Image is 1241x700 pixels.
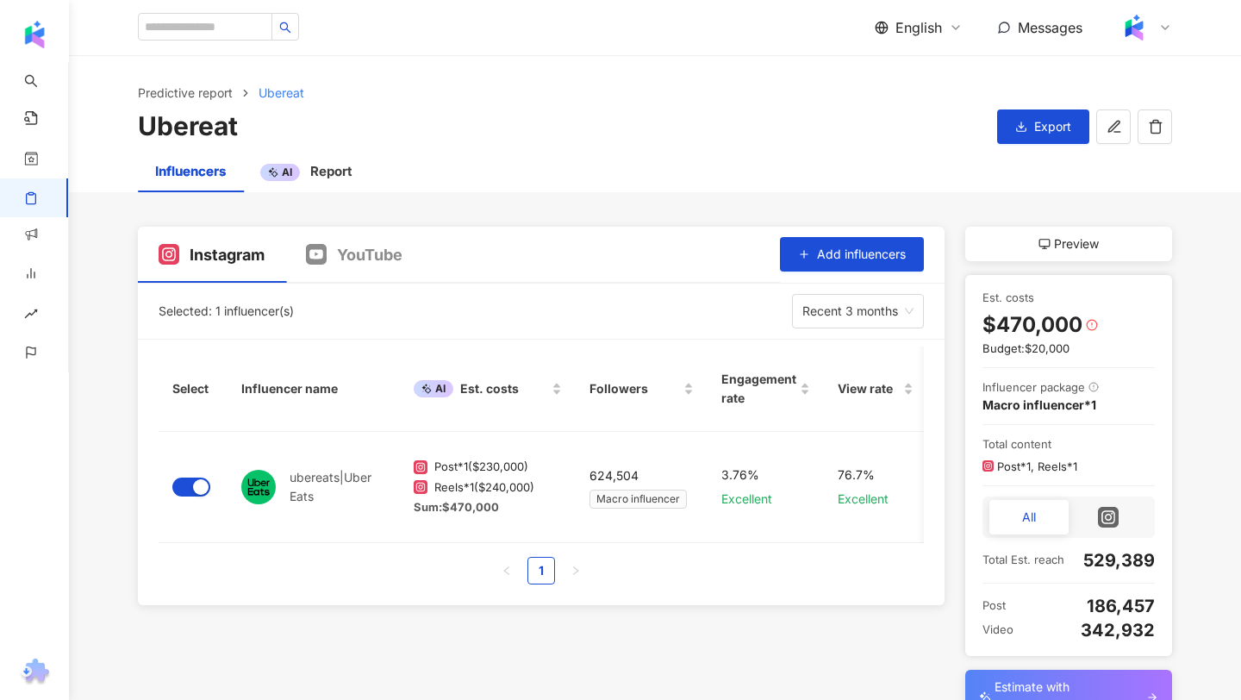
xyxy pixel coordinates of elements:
[838,489,889,509] div: Excellent
[24,297,38,335] span: rise
[21,21,48,48] img: logo icon
[982,378,1085,397] div: Influencer package
[589,466,639,486] span: 624,504
[721,370,796,408] div: Engagement rate
[18,659,52,686] img: chrome extension
[241,379,386,398] div: Influencer name
[802,295,914,328] span: Recent 3 months
[159,303,294,318] span: Selected: 1 influencer(s)
[838,465,875,485] span: 76.7%
[982,597,1006,615] div: Post
[997,458,1077,475] div: Post*1, Reels*1
[589,490,687,509] span: Macro influencer
[259,85,304,100] span: Ubereat
[721,489,772,509] div: Excellent
[414,499,562,515] div: Sum : $470,000
[1068,548,1155,572] div: 529,389
[493,557,521,584] button: left
[310,163,352,179] span: Report
[190,244,265,266] span: Instagram
[138,109,983,144] div: Ubereat
[1118,11,1151,44] img: Kolr%20app%20icon%20%281%29.png
[414,380,453,397] div: AI
[528,558,554,584] a: 1
[1009,594,1155,618] div: 186,457
[337,244,402,266] span: YouTube
[172,379,214,398] div: Select
[460,379,519,398] span: Est. costs
[241,470,276,504] img: KOL Avatar
[562,557,589,584] li: Next Page
[1017,618,1155,642] div: 342,932
[589,379,680,398] div: Followers
[527,557,555,584] li: 1
[982,397,1155,414] div: Macro influencer*1
[780,237,924,272] button: Add influencers
[260,164,300,181] div: AI
[155,161,226,182] div: Influencers
[434,479,534,495] span: Reels * 1 ( $240,000 )
[817,247,906,261] span: Add influencers
[989,500,1069,534] div: All
[241,468,386,506] div: ubereats|Uber Eats
[1018,19,1082,36] span: Messages
[838,379,900,398] div: View rate
[1034,120,1071,134] span: Export
[1054,234,1099,254] span: Preview
[982,310,1082,340] span: $470,000
[134,84,236,103] a: Predictive report
[982,551,1064,569] div: Total Est. reach
[493,557,521,584] li: Previous Page
[279,22,291,34] span: search
[434,459,528,474] span: Post * 1 ( $230,000 )
[997,109,1089,144] button: Export
[982,289,1155,307] div: Est. costs
[562,557,589,584] button: right
[721,465,759,485] span: 3.76%
[895,18,942,37] span: English
[982,435,1155,453] div: Total content
[502,566,512,576] span: left
[571,566,581,576] span: right
[24,62,86,103] a: search
[982,621,1013,639] div: Video
[982,340,1155,357] div: Budget: $20,000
